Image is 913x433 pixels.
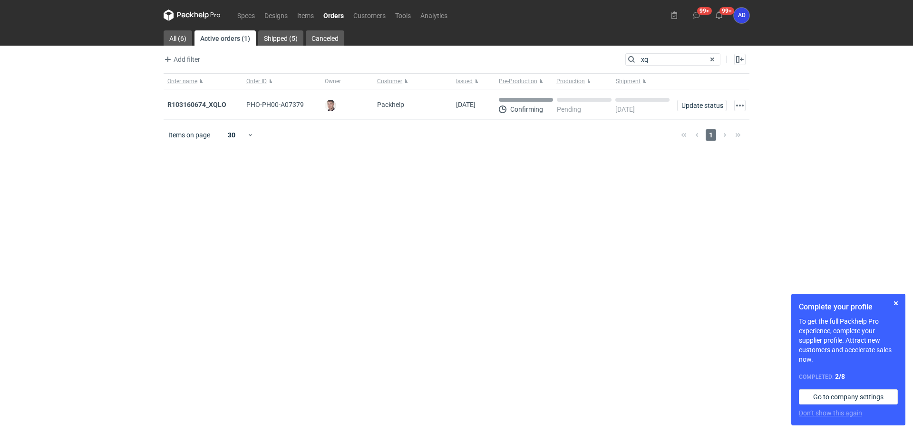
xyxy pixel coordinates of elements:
[495,74,554,89] button: Pre-Production
[452,74,495,89] button: Issued
[689,8,704,23] button: 99+
[711,8,727,23] button: 99+
[349,10,390,21] a: Customers
[556,77,585,85] span: Production
[499,77,537,85] span: Pre-Production
[168,130,210,140] span: Items on page
[557,106,581,113] p: Pending
[373,74,452,89] button: Customer
[799,317,898,364] p: To get the full Packhelp Pro experience, complete your supplier profile. Attract new customers an...
[162,54,201,65] button: Add filter
[325,100,336,111] img: Maciej Sikora
[626,54,720,65] input: Search
[243,74,321,89] button: Order ID
[706,129,716,141] span: 1
[835,373,845,380] strong: 2 / 8
[258,30,303,46] a: Shipped (5)
[510,106,543,113] p: Confirming
[164,30,192,46] a: All (6)
[554,74,614,89] button: Production
[167,101,226,108] a: R103160674_XQLO
[377,101,404,108] span: Packhelp
[799,408,862,418] button: Don’t show this again
[246,77,267,85] span: Order ID
[614,74,673,89] button: Shipment
[246,101,304,108] span: PHO-PH00-A07379
[233,10,260,21] a: Specs
[325,77,341,85] span: Owner
[377,77,402,85] span: Customer
[681,102,722,109] span: Update status
[164,10,221,21] svg: Packhelp Pro
[390,10,416,21] a: Tools
[799,301,898,313] h1: Complete your profile
[416,10,452,21] a: Analytics
[216,128,247,142] div: 30
[734,8,749,23] div: Anita Dolczewska
[456,101,476,108] span: 14/10/2025
[162,54,200,65] span: Add filter
[616,77,641,85] span: Shipment
[456,77,473,85] span: Issued
[167,77,197,85] span: Order name
[292,10,319,21] a: Items
[734,8,749,23] button: AD
[734,100,746,111] button: Actions
[306,30,344,46] a: Canceled
[319,10,349,21] a: Orders
[260,10,292,21] a: Designs
[677,100,727,111] button: Update status
[615,106,635,113] p: [DATE]
[164,74,243,89] button: Order name
[194,30,256,46] a: Active orders (1)
[890,298,902,309] button: Skip for now
[799,389,898,404] a: Go to company settings
[799,372,898,382] div: Completed:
